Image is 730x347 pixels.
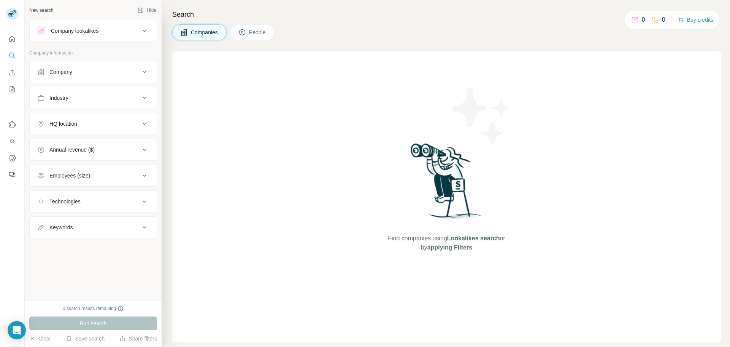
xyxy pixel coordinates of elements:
[172,9,721,20] h4: Search
[132,5,162,16] button: Hide
[447,235,500,241] span: Lookalikes search
[6,118,18,131] button: Use Surfe on LinkedIn
[6,82,18,96] button: My lists
[6,66,18,79] button: Enrich CSV
[30,115,157,133] button: HQ location
[29,7,53,14] div: New search
[407,141,486,226] img: Surfe Illustration - Woman searching with binoculars
[249,29,267,36] span: People
[49,146,95,154] div: Annual revenue ($)
[49,94,68,102] div: Industry
[6,49,18,62] button: Search
[30,192,157,211] button: Technologies
[6,168,18,182] button: Feedback
[66,335,105,342] button: Save search
[191,29,219,36] span: Companies
[49,68,72,76] div: Company
[386,234,507,252] span: Find companies using or by
[6,151,18,165] button: Dashboard
[51,27,98,35] div: Company lookalikes
[29,50,157,56] p: Company information
[30,63,157,81] button: Company
[119,335,157,342] button: Share filters
[63,305,124,312] div: 0 search results remaining
[8,321,26,339] div: Open Intercom Messenger
[30,141,157,159] button: Annual revenue ($)
[6,32,18,46] button: Quick start
[49,172,90,179] div: Employees (size)
[30,22,157,40] button: Company lookalikes
[49,120,77,128] div: HQ location
[30,218,157,237] button: Keywords
[49,224,73,231] div: Keywords
[49,198,81,205] div: Technologies
[29,335,51,342] button: Clear
[427,244,472,251] span: applying Filters
[6,134,18,148] button: Use Surfe API
[30,89,157,107] button: Industry
[642,15,645,24] p: 0
[30,166,157,185] button: Employees (size)
[662,15,665,24] p: 0
[447,82,515,150] img: Surfe Illustration - Stars
[678,14,713,25] button: Buy credits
